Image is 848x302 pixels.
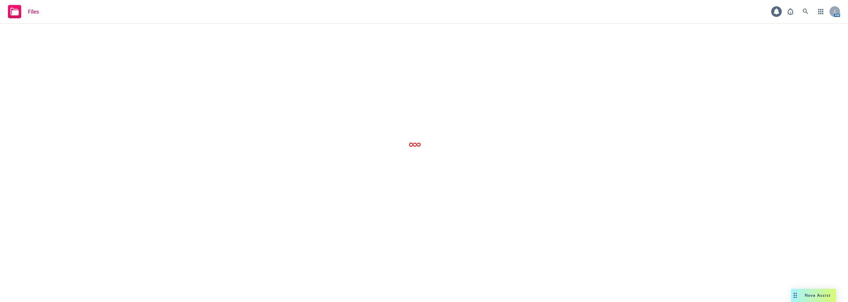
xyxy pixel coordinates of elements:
span: Files [28,9,39,14]
span: Nova Assist [805,292,831,298]
button: Nova Assist [791,289,836,302]
a: Search [799,5,812,18]
div: Drag to move [791,289,799,302]
a: Files [5,2,42,21]
a: Switch app [814,5,827,18]
a: Report a Bug [784,5,797,18]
